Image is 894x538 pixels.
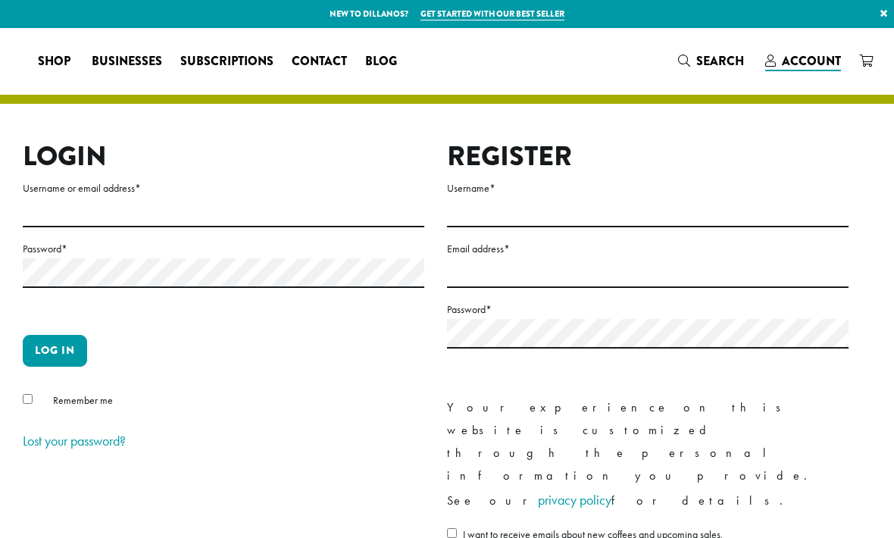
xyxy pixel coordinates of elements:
span: Businesses [92,52,162,71]
p: Your experience on this website is customized through the personal information you provide. See o... [447,396,849,513]
a: Search [669,48,756,74]
a: Lost your password? [23,432,126,449]
label: Username [447,179,849,198]
span: Shop [38,52,70,71]
label: Password [23,239,424,258]
label: Username or email address [23,179,424,198]
a: Get started with our best seller [420,8,564,20]
a: privacy policy [538,491,611,508]
a: Shop [29,49,83,74]
span: Remember me [53,393,113,407]
input: I want to receive emails about new coffees and upcoming sales. [447,528,457,538]
span: Account [782,52,841,70]
label: Email address [447,239,849,258]
label: Password [447,300,849,319]
span: Blog [365,52,397,71]
span: Search [696,52,744,70]
button: Log in [23,335,87,367]
span: Contact [292,52,347,71]
h2: Login [23,140,424,173]
h2: Register [447,140,849,173]
span: Subscriptions [180,52,274,71]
